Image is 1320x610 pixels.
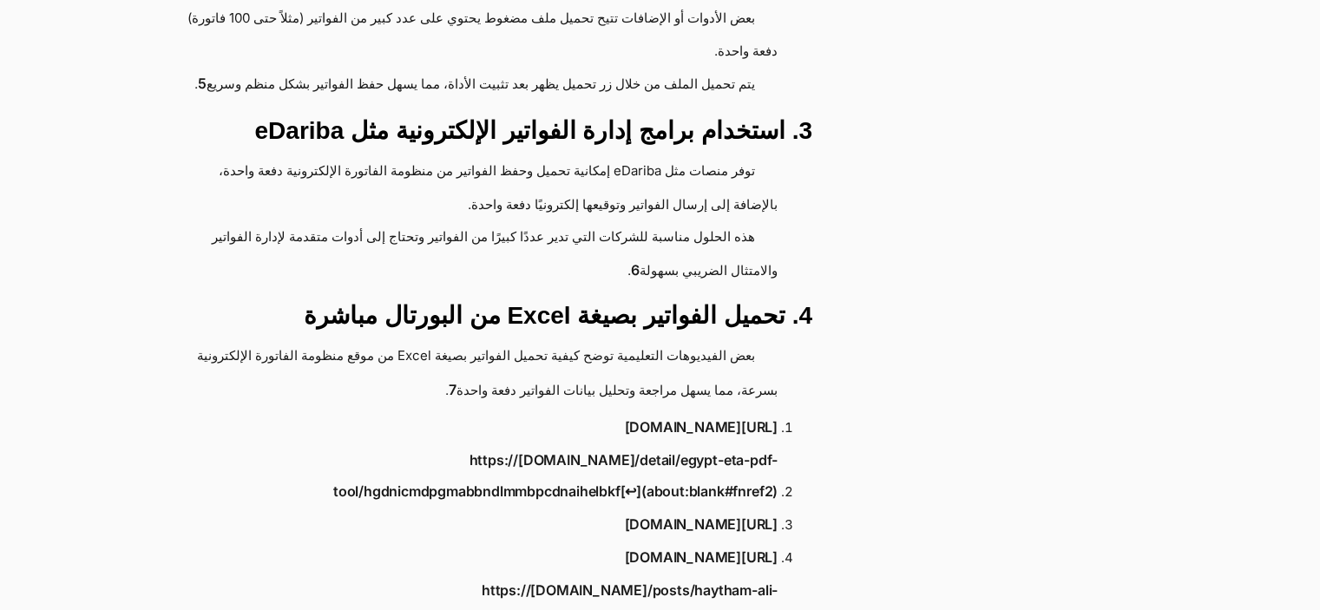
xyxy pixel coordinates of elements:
a: [URL][DOMAIN_NAME] [625,541,778,574]
li: توفر منصات مثل eDariba إمكانية تحميل وحفظ الفواتير من منظومة الفاتورة الإلكترونية دفعة واحدة، بال... [160,155,778,221]
a: [URL][DOMAIN_NAME] [625,411,778,443]
h3: 4. تحميل الفواتير بصيغة Excel من البورتال مباشرة [142,300,812,331]
li: بعض الأدوات أو الإضافات تتيح تحميل ملف مضغوط يحتوي على عدد كبير من الفواتير (مثلاً حتى 100 فاتورة... [160,3,778,69]
li: هذه الحلول مناسبة للشركات التي تدير عددًا كبيرًا من الفواتير وتحتاج إلى أدوات متقدمة لإدارة الفوا... [160,221,778,288]
li: بعض الفيديوهات التعليمية توضح كيفية تحميل الفواتير بصيغة Excel من موقع منظومة الفاتورة الإلكتروني... [160,340,778,407]
a: 6 [631,254,640,286]
h3: 3. استخدام برامج إدارة الفواتير الإلكترونية مثل eDariba [142,115,812,147]
a: https://[DOMAIN_NAME]/detail/egypt-eta-pdf-tool/hgdnicmdpgmabbndlmmbpcdnaihelbkf[↩︎](about:blank#... [174,444,778,508]
a: [URL][DOMAIN_NAME] [625,508,778,541]
li: يتم تحميل الملف من خلال زر تحميل يظهر بعد تثبيت الأداة، مما يسهل حفظ الفواتير بشكل منظم وسريع . [160,68,778,102]
a: 5 [198,68,207,100]
a: 7 [449,374,456,406]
